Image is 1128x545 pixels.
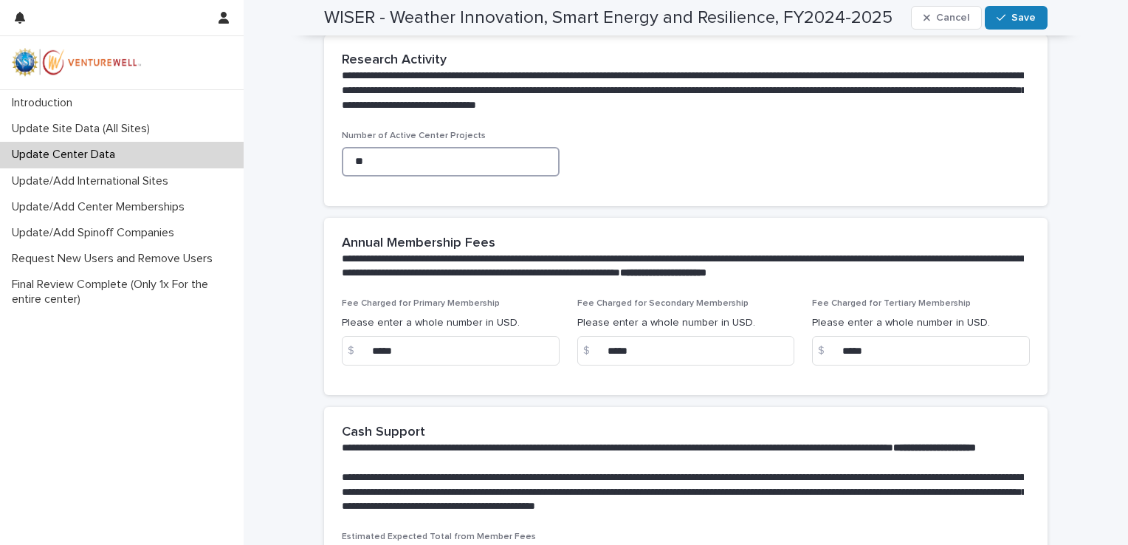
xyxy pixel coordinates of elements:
[6,226,186,240] p: Update/Add Spinoff Companies
[342,236,495,252] h2: Annual Membership Fees
[342,52,447,69] h2: Research Activity
[6,252,224,266] p: Request New Users and Remove Users
[324,7,893,29] h2: WISER - Weather Innovation, Smart Energy and Resilience, FY2024-2025
[6,122,162,136] p: Update Site Data (All Sites)
[6,96,84,110] p: Introduction
[342,425,425,441] h2: Cash Support
[6,278,244,306] p: Final Review Complete (Only 1x For the entire center)
[812,299,971,308] span: Fee Charged for Tertiary Membership
[985,6,1048,30] button: Save
[342,532,536,541] span: Estimated Expected Total from Member Fees
[577,336,607,366] div: $
[342,336,371,366] div: $
[577,299,749,308] span: Fee Charged for Secondary Membership
[1011,13,1036,23] span: Save
[6,174,180,188] p: Update/Add International Sites
[911,6,982,30] button: Cancel
[342,299,500,308] span: Fee Charged for Primary Membership
[6,200,196,214] p: Update/Add Center Memberships
[577,315,795,331] p: Please enter a whole number in USD.
[342,315,560,331] p: Please enter a whole number in USD.
[812,315,1030,331] p: Please enter a whole number in USD.
[12,48,142,78] img: mWhVGmOKROS2pZaMU8FQ
[6,148,127,162] p: Update Center Data
[936,13,969,23] span: Cancel
[812,336,842,366] div: $
[342,131,486,140] span: Number of Active Center Projects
